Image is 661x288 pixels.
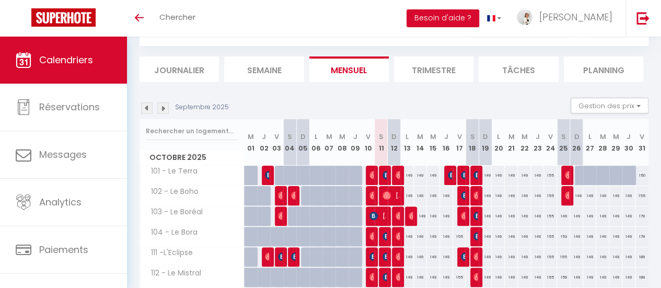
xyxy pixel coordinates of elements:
[635,247,648,267] div: 189
[531,206,544,226] div: 149
[609,206,622,226] div: 149
[570,227,583,246] div: 149
[382,165,387,185] span: [PERSON_NAME][GEOGRAPHIC_DATA]
[414,247,427,267] div: 149
[492,227,505,246] div: 149
[571,98,648,113] button: Gestion des prix
[369,267,374,287] span: [PERSON_NAME]
[557,227,570,246] div: 152
[409,206,413,226] span: [PERSON_NAME]
[349,119,362,166] th: 09
[401,119,414,166] th: 13
[391,132,397,142] abbr: D
[401,166,414,185] div: 149
[440,186,453,205] div: 149
[39,243,88,256] span: Paiements
[544,166,557,185] div: 155
[596,268,609,287] div: 149
[636,11,650,25] img: logout
[531,166,544,185] div: 149
[570,186,583,205] div: 149
[609,247,622,267] div: 149
[544,119,557,166] th: 24
[401,227,414,246] div: 149
[518,119,531,166] th: 22
[536,132,540,142] abbr: J
[461,206,465,226] span: [PERSON_NAME]
[622,227,635,246] div: 149
[492,206,505,226] div: 149
[531,247,544,267] div: 149
[635,119,648,166] th: 31
[375,119,388,166] th: 11
[596,227,609,246] div: 149
[427,119,440,166] th: 15
[369,206,386,226] span: [PERSON_NAME]
[583,247,596,267] div: 149
[427,166,440,185] div: 149
[382,247,387,267] span: [PERSON_NAME]
[557,119,570,166] th: 25
[531,268,544,287] div: 149
[635,227,648,246] div: 179
[287,132,292,142] abbr: S
[417,132,423,142] abbr: M
[440,206,453,226] div: 149
[622,119,635,166] th: 30
[508,132,515,142] abbr: M
[369,165,374,185] span: [PERSON_NAME]
[278,206,282,226] span: [PERSON_NAME]
[382,267,387,287] span: [PERSON_NAME]
[274,132,279,142] abbr: V
[396,247,400,267] span: [PERSON_NAME]
[518,186,531,205] div: 149
[265,165,269,185] span: [PERSON_NAME]
[609,186,622,205] div: 149
[461,165,465,185] span: [PERSON_NAME]
[448,165,452,185] span: [PERSON_NAME]
[414,119,427,166] th: 14
[382,186,399,205] span: [PERSON_NAME]
[31,8,96,27] img: Super Booking
[497,132,500,142] abbr: L
[396,226,400,246] span: [PERSON_NAME]
[369,186,374,205] span: [PERSON_NAME]
[245,119,258,166] th: 01
[635,206,648,226] div: 179
[353,132,357,142] abbr: J
[362,119,375,166] th: 10
[401,268,414,287] div: 149
[401,247,414,267] div: 149
[278,186,282,205] span: [PERSON_NAME]
[379,132,384,142] abbr: S
[518,268,531,287] div: 149
[39,53,93,66] span: Calendriers
[248,132,254,142] abbr: M
[479,268,492,287] div: 149
[518,227,531,246] div: 149
[142,206,205,218] span: 103 - Le Boréal
[257,119,270,166] th: 02
[414,227,427,246] div: 149
[612,132,619,142] abbr: M
[396,206,400,226] span: [PERSON_NAME]
[427,186,440,205] div: 149
[640,132,644,142] abbr: V
[622,268,635,287] div: 149
[548,132,553,142] abbr: V
[39,100,100,113] span: Réservations
[622,206,635,226] div: 149
[470,132,474,142] abbr: S
[505,166,518,185] div: 149
[505,206,518,226] div: 149
[505,227,518,246] div: 149
[224,56,304,82] li: Semaine
[142,227,200,238] span: 104 - Le Bora
[453,227,466,246] div: 155
[570,247,583,267] div: 149
[405,132,409,142] abbr: L
[622,186,635,205] div: 149
[492,119,505,166] th: 20
[453,119,466,166] th: 17
[322,119,335,166] th: 07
